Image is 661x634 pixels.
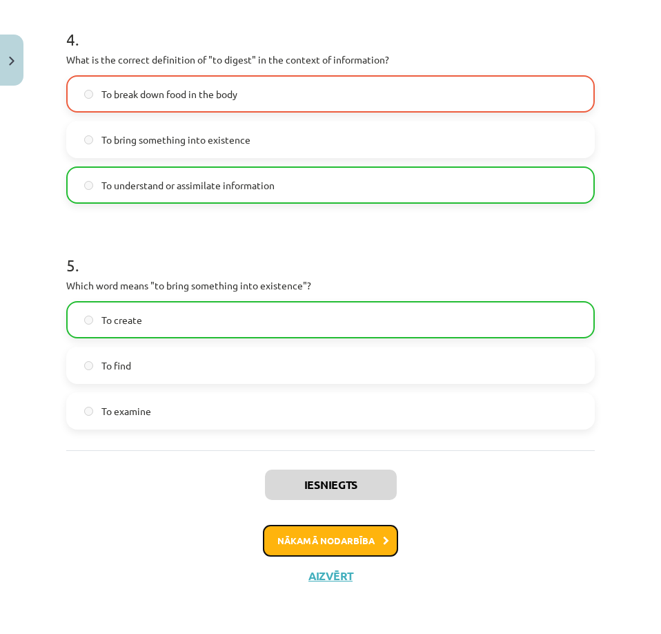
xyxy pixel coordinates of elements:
span: To create [101,313,142,327]
input: To create [84,316,93,325]
span: To understand or assimilate information [101,178,275,193]
button: Iesniegts [265,470,397,500]
img: icon-close-lesson-0947bae3869378f0d4975bcd49f059093ad1ed9edebbc8119c70593378902aed.svg [9,57,14,66]
input: To break down food in the body [84,90,93,99]
input: To understand or assimilate information [84,181,93,190]
button: Nākamā nodarbība [263,525,398,557]
span: To find [101,358,131,373]
span: To bring something into existence [101,133,250,147]
input: To bring something into existence [84,135,93,144]
input: To examine [84,407,93,416]
span: To examine [101,404,151,419]
p: What is the correct definition of "to digest" in the context of information? [66,52,595,67]
input: To find [84,361,93,370]
h1: 4 . [66,6,595,48]
button: Aizvērt [304,569,357,583]
span: To break down food in the body [101,87,237,102]
h1: 5 . [66,231,595,274]
p: Which word means "to bring something into existence"? [66,278,595,293]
